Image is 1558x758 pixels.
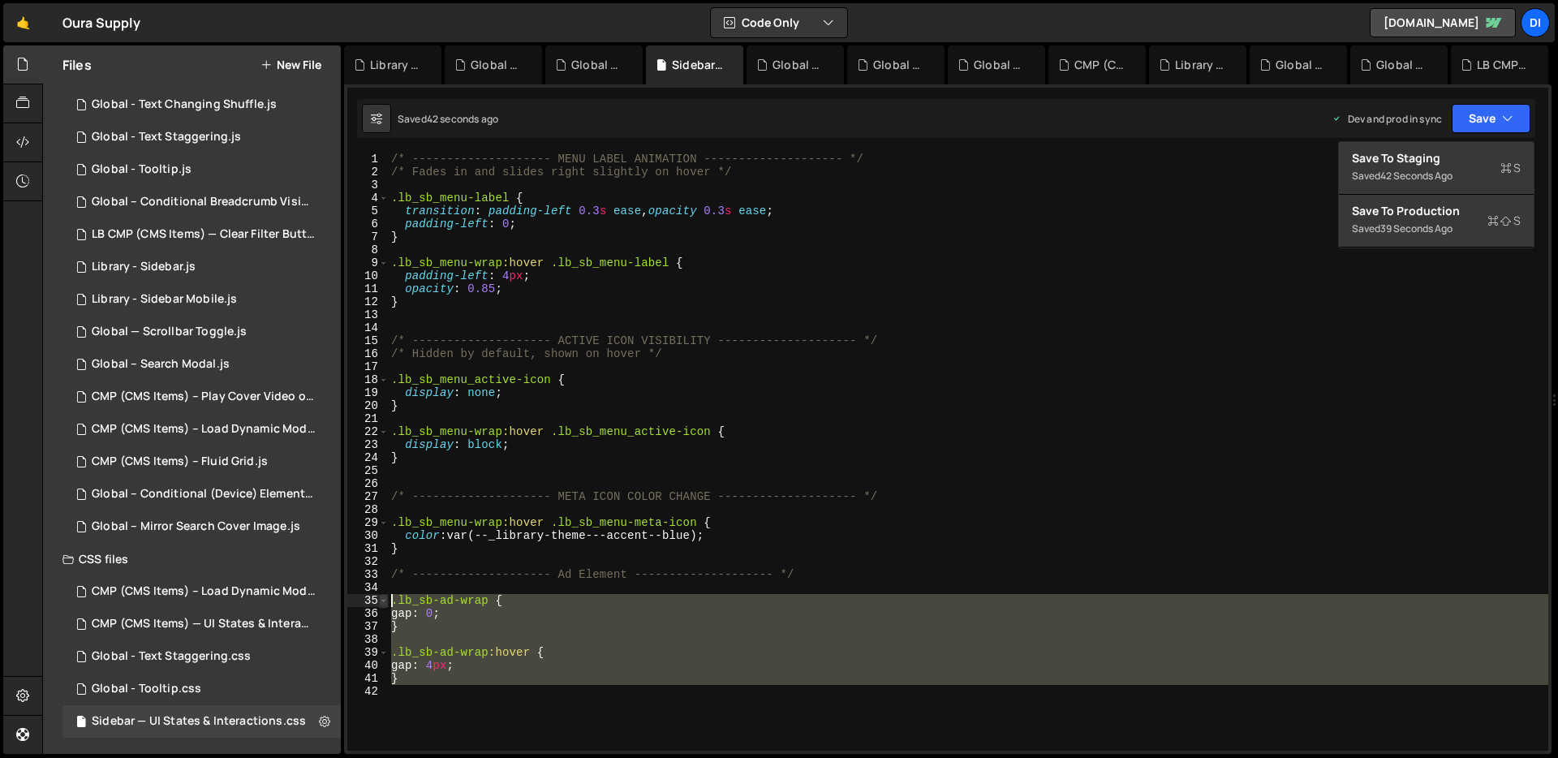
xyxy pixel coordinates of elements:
[92,649,251,664] div: Global - Text Staggering.css
[1521,8,1550,37] a: Di
[62,218,346,251] div: 14937/43376.js
[62,673,341,705] div: 14937/44563.css
[347,451,389,464] div: 24
[62,88,341,121] div: 14937/45200.js
[711,8,847,37] button: Code Only
[347,659,389,672] div: 40
[347,256,389,269] div: 9
[62,608,346,640] div: 14937/43533.css
[1452,104,1530,133] button: Save
[62,348,341,381] div: 14937/38913.js
[43,543,341,575] div: CSS files
[347,490,389,503] div: 27
[1352,150,1521,166] div: Save to Staging
[347,425,389,438] div: 22
[92,390,316,404] div: CMP (CMS Items) – Play Cover Video on Hover.js
[347,646,389,659] div: 39
[92,292,237,307] div: Library - Sidebar Mobile.js
[347,503,389,516] div: 28
[347,321,389,334] div: 14
[62,575,346,608] div: 14937/38909.css
[347,295,389,308] div: 12
[672,57,724,73] div: Sidebar — UI States & Interactions.css
[347,581,389,594] div: 34
[347,568,389,581] div: 33
[347,672,389,685] div: 41
[1477,57,1529,73] div: LB CMP (CMS Items) — Clear Filter Buttons.js
[347,308,389,321] div: 13
[347,192,389,205] div: 4
[773,57,824,73] div: Global - Text Staggering.css
[347,166,389,179] div: 2
[347,555,389,568] div: 32
[92,454,268,469] div: CMP (CMS Items) – Fluid Grid.js
[62,153,341,186] div: 14937/44562.js
[347,153,389,166] div: 1
[347,685,389,698] div: 42
[347,438,389,451] div: 23
[347,464,389,477] div: 25
[92,422,316,437] div: CMP (CMS Items) – Load Dynamic Modal (AJAX).js
[92,130,241,144] div: Global - Text Staggering.js
[571,57,623,73] div: Global - Tab Switch Mirror.js
[1339,142,1534,195] button: Save to StagingS Saved42 seconds ago
[974,57,1026,73] div: Global - Text Staggering.js
[347,620,389,633] div: 37
[1175,57,1227,73] div: Library - Sidebar Mobile.js
[62,316,341,348] div: 14937/39947.js
[1332,112,1442,126] div: Dev and prod in sync
[62,251,341,283] div: 14937/45352.js
[1352,166,1521,186] div: Saved
[347,516,389,529] div: 29
[347,243,389,256] div: 8
[92,487,316,502] div: Global – Conditional (Device) Element Visibility.js
[92,227,316,242] div: LB CMP (CMS Items) — Clear Filter Buttons.js
[92,584,316,599] div: CMP (CMS Items) – Load Dynamic Modal (AJAX).css
[1074,57,1126,73] div: CMP (CMS Page) - Rich Text Highlight Pill.js
[1276,57,1328,73] div: Global - Offline Mode.js
[1370,8,1516,37] a: [DOMAIN_NAME]
[347,217,389,230] div: 6
[62,510,341,543] div: 14937/38911.js
[347,230,389,243] div: 7
[471,57,523,73] div: Global - Text Changing Shuffle.js
[1487,213,1521,229] span: S
[92,260,196,274] div: Library - Sidebar.js
[92,195,316,209] div: Global – Conditional Breadcrumb Visibility.js
[92,97,277,112] div: Global - Text Changing Shuffle.js
[347,282,389,295] div: 11
[347,594,389,607] div: 35
[347,399,389,412] div: 20
[62,56,92,74] h2: Files
[347,542,389,555] div: 31
[62,640,341,673] div: 14937/44933.css
[1352,219,1521,239] div: Saved
[347,347,389,360] div: 16
[62,705,341,738] div: 14937/44789.css
[92,519,300,534] div: Global – Mirror Search Cover Image.js
[347,205,389,217] div: 5
[92,357,230,372] div: Global – Search Modal.js
[1352,203,1521,219] div: Save to Production
[92,682,201,696] div: Global - Tooltip.css
[347,477,389,490] div: 26
[62,478,346,510] div: 14937/38915.js
[347,334,389,347] div: 15
[1500,160,1521,176] span: S
[260,58,321,71] button: New File
[1380,222,1453,235] div: 39 seconds ago
[347,607,389,620] div: 36
[1380,169,1453,183] div: 42 seconds ago
[347,269,389,282] div: 10
[398,112,498,126] div: Saved
[347,633,389,646] div: 38
[427,112,498,126] div: 42 seconds ago
[62,283,341,316] div: 14937/44593.js
[347,360,389,373] div: 17
[62,13,140,32] div: Oura Supply
[92,325,247,339] div: Global — Scrollbar Toggle.js
[92,617,316,631] div: CMP (CMS Items) — UI States & Interactions.css
[62,121,341,153] div: 14937/44781.js
[62,446,341,478] div: 14937/38918.js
